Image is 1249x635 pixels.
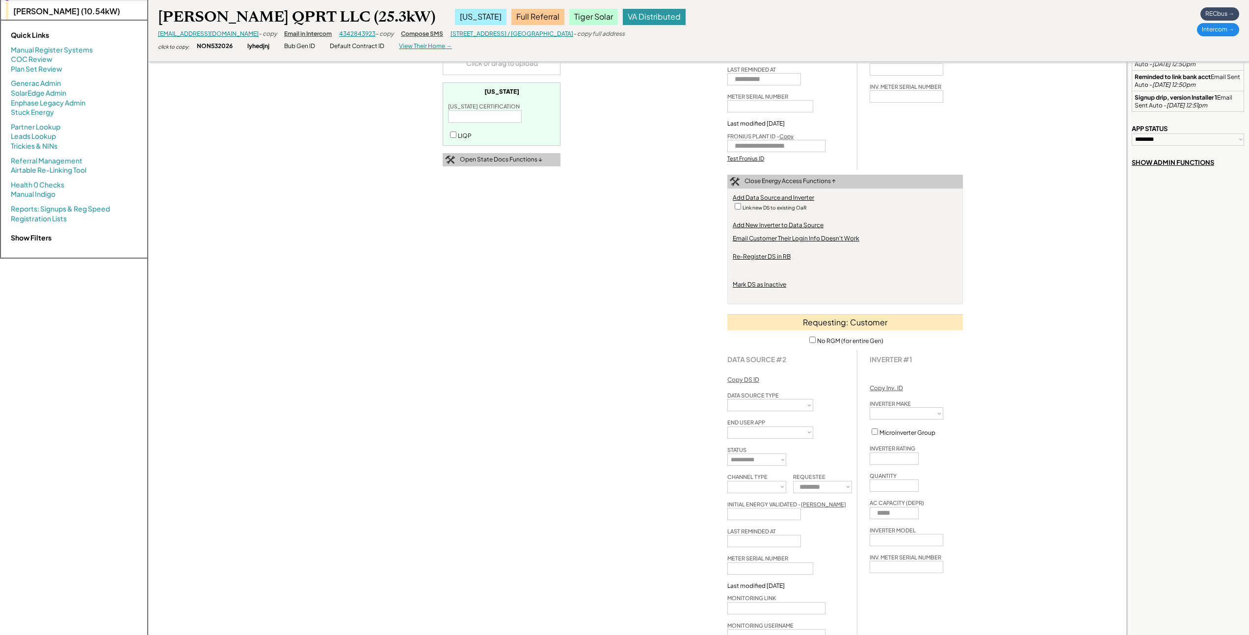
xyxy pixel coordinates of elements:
[727,315,963,330] div: Requesting: Customer
[330,42,384,51] div: Default Contract ID
[339,30,375,37] a: 4342843923
[284,30,332,38] div: Email in Intercom
[569,9,618,25] div: Tiger Solar
[11,132,56,141] a: Leads Lookup
[727,473,768,480] div: CHANNEL TYPE
[1132,158,1214,167] div: SHOW ADMIN FUNCTIONS
[451,30,573,37] a: [STREET_ADDRESS] / [GEOGRAPHIC_DATA]
[623,9,686,25] div: VA Distributed
[247,42,269,51] div: lyhedjnj
[743,205,806,211] label: Link new DS to existing OaR
[259,30,277,38] div: - copy
[727,132,794,140] div: FRONIUS PLANT ID -
[11,214,67,224] a: Registration Lists
[1167,102,1207,109] em: [DATE] 12:51pm
[727,446,746,453] div: STATUS
[733,281,786,289] div: Mark DS as Inactive
[11,30,109,40] div: Quick Links
[1135,94,1217,101] strong: Signup drip, version Installer 1
[870,83,941,90] div: INV. METER SERIAL NUMBER
[11,64,62,74] a: Plan Set Review
[793,473,825,480] div: REQUESTEE
[870,472,897,479] div: QUANTITY
[11,180,64,190] a: Health 0 Checks
[460,156,542,164] div: Open State Docs Functions ↓
[879,429,935,436] label: Microinverter Group
[573,30,625,38] div: - copy full address
[727,66,776,73] div: LAST REMINDED AT
[511,9,564,25] div: Full Referral
[455,9,506,25] div: [US_STATE]
[727,120,785,128] div: Last modified [DATE]
[11,79,61,88] a: Generac Admin
[1200,7,1239,21] div: RECbus →
[11,107,54,117] a: Stuck Energy
[727,419,765,426] div: END USER APP
[1135,94,1241,109] div: Email Sent Auto -
[445,156,455,164] img: tool-icon.png
[458,132,472,139] label: LIQP
[375,30,394,38] div: - copy
[727,392,779,399] div: DATA SOURCE TYPE
[484,88,519,96] div: [US_STATE]
[727,622,794,629] div: MONITORING USERNAME
[733,235,859,243] div: Email Customer Their Login Info Doesn't Work
[11,88,66,98] a: SolarEdge Admin
[443,51,561,75] div: Click or drag to upload
[158,30,259,37] a: [EMAIL_ADDRESS][DOMAIN_NAME]
[870,355,912,364] div: INVERTER #1
[727,155,764,162] div: Test Fronius ID
[401,30,443,38] div: Compose SMS
[1197,23,1239,36] div: Intercom →
[727,355,786,364] strong: DATA SOURCE #2
[11,165,86,175] a: Airtable Re-Linking Tool
[1152,81,1196,88] em: [DATE] 12:50pm
[284,42,315,51] div: Bub Gen ID
[11,54,53,64] a: COC Review
[11,156,82,166] a: Referral Management
[399,42,452,51] div: View Their Home →
[727,582,785,590] div: Last modified [DATE]
[870,527,916,534] div: INVERTER MODEL
[11,98,85,108] a: Enphase Legacy Admin
[870,445,915,452] div: INVERTER RATING
[779,133,794,139] u: Copy
[11,122,60,132] a: Partner Lookup
[730,177,740,186] img: tool-icon.png
[733,221,824,230] div: Add New Inverter to Data Source
[727,594,776,602] div: MONITORING LINK
[733,253,791,261] div: Re-Register DS in RB
[870,400,911,407] div: INVERTER MAKE
[817,337,883,344] label: No RGM (for entire Gen)
[744,177,836,185] div: Close Energy Access Functions ↑
[727,93,788,100] div: METER SERIAL NUMBER
[870,384,903,393] div: Copy Inv. ID
[11,45,93,55] a: Manual Register Systems
[448,103,520,110] div: [US_STATE] CERTIFICATION
[197,42,233,51] div: NON532026
[1152,60,1196,68] em: [DATE] 12:50pm
[733,194,814,202] div: Add Data Source and Inverter
[158,7,435,26] div: [PERSON_NAME] QPRT LLC (25.3kW)
[727,501,846,508] div: INITIAL ENERGY VALIDATED -
[11,141,57,151] a: Trickies & NINs
[1132,124,1168,133] div: APP STATUS
[870,499,924,506] div: AC CAPACITY (DEPR)
[1135,73,1241,88] div: Email Sent Auto -
[727,528,776,535] div: LAST REMINDED AT
[1135,73,1211,80] strong: Reminded to link bank acct
[11,189,55,199] a: Manual Indigo
[158,43,189,50] div: click to copy:
[727,555,788,562] div: METER SERIAL NUMBER
[870,554,941,561] div: INV. METER SERIAL NUMBER
[13,6,142,17] div: [PERSON_NAME] (10.54kW)
[11,204,110,214] a: Reports: Signups & Reg Speed
[801,501,846,507] u: [PERSON_NAME]
[11,233,52,242] strong: Show Filters
[727,376,759,384] div: Copy DS ID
